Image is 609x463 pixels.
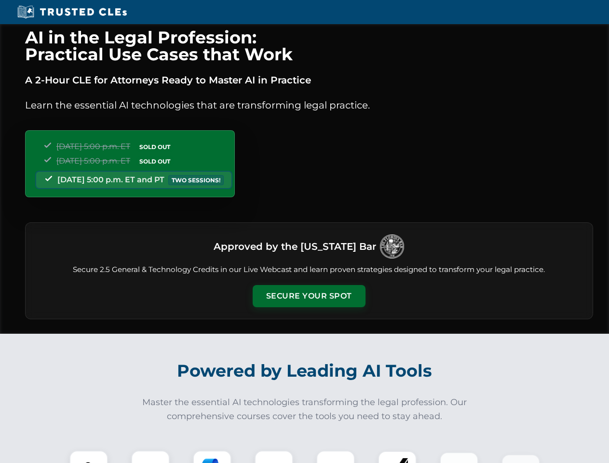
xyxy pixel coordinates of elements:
span: SOLD OUT [136,142,174,152]
span: [DATE] 5:00 p.m. ET [56,156,130,165]
h3: Approved by the [US_STATE] Bar [214,238,376,255]
img: Logo [380,234,404,259]
img: Trusted CLEs [14,5,130,19]
p: Learn the essential AI technologies that are transforming legal practice. [25,97,593,113]
span: SOLD OUT [136,156,174,166]
h1: AI in the Legal Profession: Practical Use Cases that Work [25,29,593,63]
button: Secure Your Spot [253,285,365,307]
p: Master the essential AI technologies transforming the legal profession. Our comprehensive courses... [136,395,474,423]
span: [DATE] 5:00 p.m. ET [56,142,130,151]
h2: Powered by Leading AI Tools [38,354,572,388]
p: Secure 2.5 General & Technology Credits in our Live Webcast and learn proven strategies designed ... [37,264,581,275]
p: A 2-Hour CLE for Attorneys Ready to Master AI in Practice [25,72,593,88]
